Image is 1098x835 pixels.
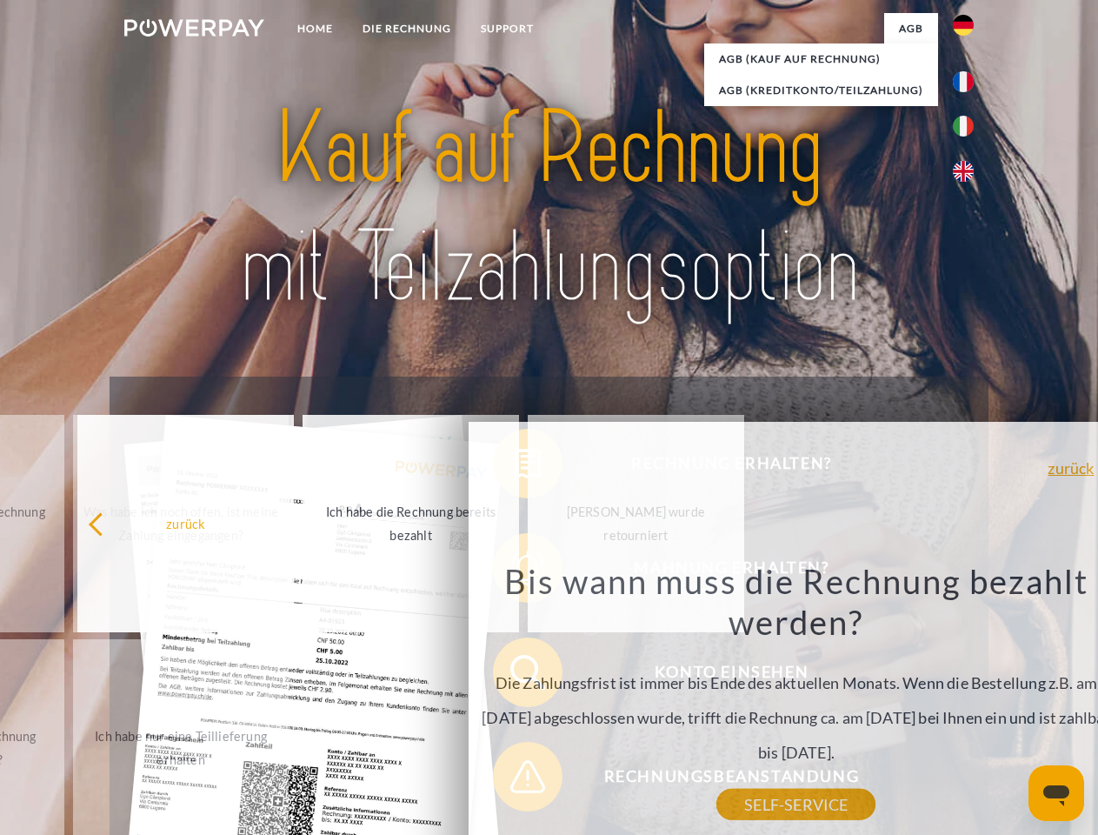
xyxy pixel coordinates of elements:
[953,161,974,182] img: en
[466,13,549,44] a: SUPPORT
[124,19,264,37] img: logo-powerpay-white.svg
[884,13,938,44] a: agb
[716,789,875,820] a: SELF-SERVICE
[1028,765,1084,821] iframe: Schaltfläche zum Öffnen des Messaging-Fensters
[83,725,279,772] div: Ich habe nur eine Teillieferung erhalten
[88,511,283,535] div: zurück
[166,83,932,333] img: title-powerpay_de.svg
[953,116,974,137] img: it
[953,15,974,36] img: de
[313,500,509,547] div: Ich habe die Rechnung bereits bezahlt
[953,71,974,92] img: fr
[704,75,938,106] a: AGB (Kreditkonto/Teilzahlung)
[283,13,348,44] a: Home
[348,13,466,44] a: DIE RECHNUNG
[1048,460,1094,476] a: zurück
[704,43,938,75] a: AGB (Kauf auf Rechnung)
